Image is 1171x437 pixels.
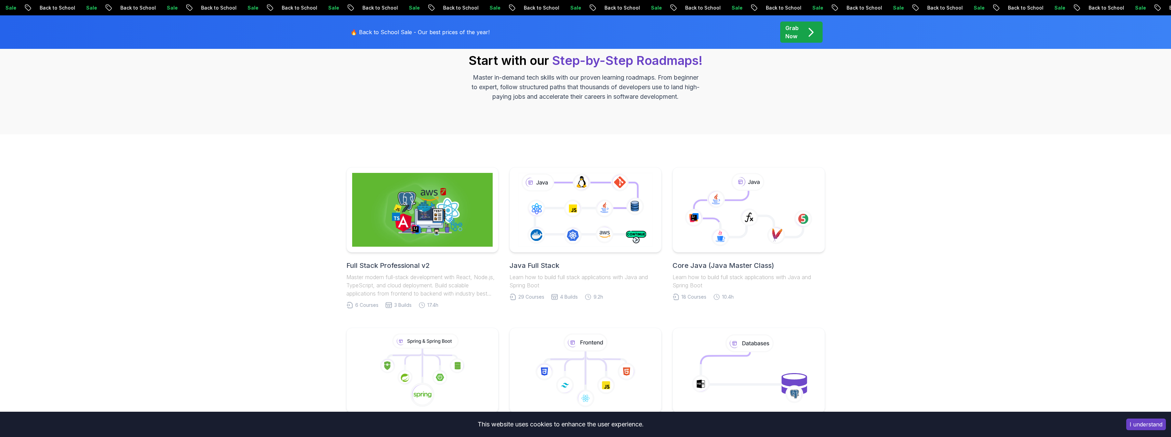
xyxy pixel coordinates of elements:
[241,4,263,11] p: Sale
[509,273,662,289] p: Learn how to build full stack applications with Java and Spring Boot
[564,4,586,11] p: Sale
[469,54,703,67] h2: Start with our
[921,4,967,11] p: Back to School
[509,167,662,300] a: Java Full StackLearn how to build full stack applications with Java and Spring Boot29 Courses4 Bu...
[114,4,160,11] p: Back to School
[673,167,825,300] a: Core Java (Java Master Class)Learn how to build full stack applications with Java and Spring Boot...
[437,4,483,11] p: Back to School
[681,293,706,300] span: 18 Courses
[5,417,1116,432] div: This website uses cookies to enhance the user experience.
[350,28,490,36] p: 🔥 Back to School Sale - Our best prices of the year!
[352,173,493,247] img: Full Stack Professional v2
[1129,4,1150,11] p: Sale
[1082,4,1129,11] p: Back to School
[967,4,989,11] p: Sale
[517,4,564,11] p: Back to School
[402,4,424,11] p: Sale
[356,4,402,11] p: Back to School
[483,4,505,11] p: Sale
[427,302,438,309] span: 17.4h
[33,4,80,11] p: Back to School
[346,261,498,270] h2: Full Stack Professional v2
[80,4,102,11] p: Sale
[322,4,344,11] p: Sale
[552,53,703,68] span: Step-by-Step Roadmaps!
[509,261,662,270] h2: Java Full Stack
[560,293,578,300] span: 4 Builds
[355,302,378,309] span: 6 Courses
[195,4,241,11] p: Back to School
[160,4,182,11] p: Sale
[806,4,828,11] p: Sale
[759,4,806,11] p: Back to School
[275,4,322,11] p: Back to School
[725,4,747,11] p: Sale
[1048,4,1070,11] p: Sale
[1126,419,1166,430] button: Accept cookies
[346,167,498,309] a: Full Stack Professional v2Full Stack Professional v2Master modern full-stack development with Rea...
[394,302,412,309] span: 3 Builds
[644,4,666,11] p: Sale
[1001,4,1048,11] p: Back to School
[840,4,887,11] p: Back to School
[518,293,544,300] span: 29 Courses
[679,4,725,11] p: Back to School
[346,273,498,298] p: Master modern full-stack development with React, Node.js, TypeScript, and cloud deployment. Build...
[722,293,734,300] span: 10.4h
[594,293,603,300] span: 9.2h
[887,4,908,11] p: Sale
[598,4,644,11] p: Back to School
[673,261,825,270] h2: Core Java (Java Master Class)
[471,73,701,101] p: Master in-demand tech skills with our proven learning roadmaps. From beginner to expert, follow s...
[673,273,825,289] p: Learn how to build full stack applications with Java and Spring Boot
[785,24,799,40] p: Grab Now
